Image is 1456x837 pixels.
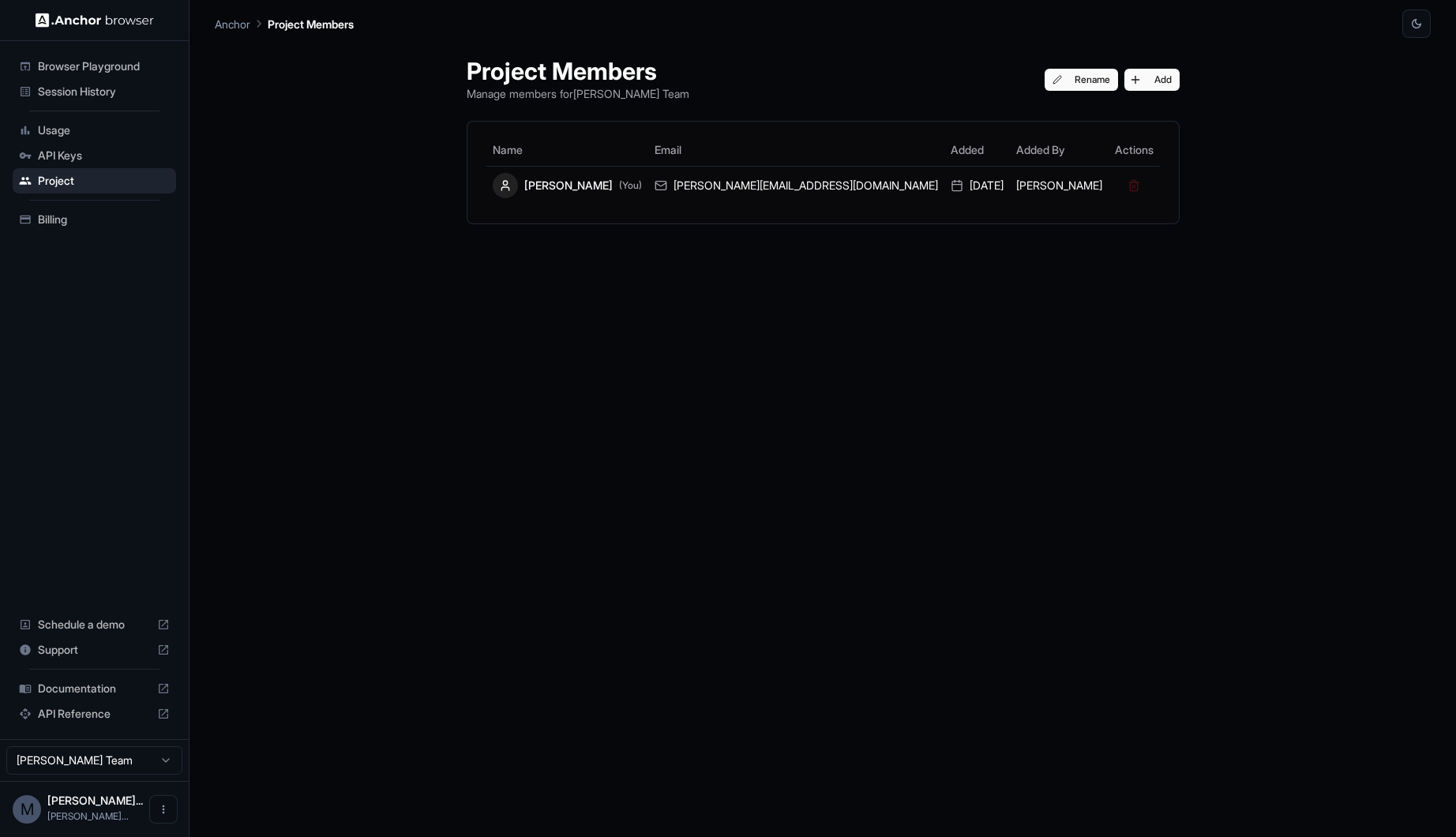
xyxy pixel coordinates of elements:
[13,168,176,193] div: Project
[944,134,1010,166] th: Added
[38,148,170,163] span: API Keys
[619,179,642,192] span: (You)
[38,58,170,74] span: Browser Playground
[38,617,151,632] span: Schedule a demo
[655,178,938,193] div: [PERSON_NAME][EMAIL_ADDRESS][DOMAIN_NAME]
[268,16,354,32] p: Project Members
[13,207,176,232] div: Billing
[1045,69,1118,91] button: Rename
[13,676,176,701] div: Documentation
[13,54,176,79] div: Browser Playground
[13,795,41,824] div: M
[36,13,154,28] img: Anchor Logo
[38,84,170,99] span: Session History
[467,57,689,85] h1: Project Members
[951,178,1004,193] div: [DATE]
[493,173,642,198] div: [PERSON_NAME]
[467,85,689,102] p: Manage members for [PERSON_NAME] Team
[215,16,250,32] p: Anchor
[648,134,944,166] th: Email
[1124,69,1180,91] button: Add
[38,122,170,138] span: Usage
[13,612,176,637] div: Schedule a demo
[149,795,178,824] button: Open menu
[38,173,170,189] span: Project
[1109,134,1160,166] th: Actions
[38,706,151,722] span: API Reference
[38,642,151,658] span: Support
[47,794,143,807] span: Matthew Shepherd
[13,637,176,662] div: Support
[13,701,176,726] div: API Reference
[486,134,648,166] th: Name
[13,118,176,143] div: Usage
[1010,134,1109,166] th: Added By
[47,810,129,822] span: matthew@accosolve.com
[1010,166,1109,205] td: [PERSON_NAME]
[13,143,176,168] div: API Keys
[215,15,354,32] nav: breadcrumb
[13,79,176,104] div: Session History
[38,212,170,227] span: Billing
[38,681,151,696] span: Documentation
